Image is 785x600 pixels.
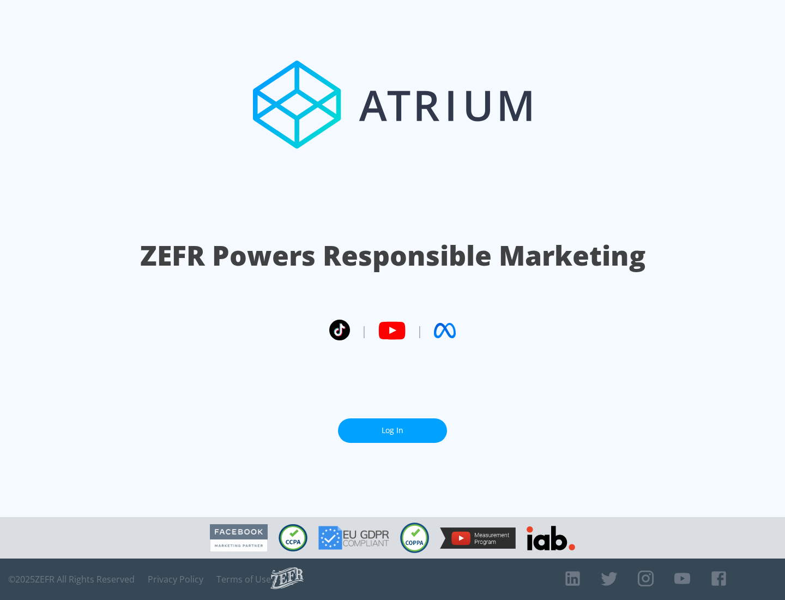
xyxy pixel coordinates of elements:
a: Terms of Use [216,574,271,585]
span: | [361,322,367,339]
img: CCPA Compliant [279,524,307,551]
span: | [416,322,423,339]
img: GDPR Compliant [318,526,389,550]
span: © 2025 ZEFR All Rights Reserved [8,574,135,585]
img: Facebook Marketing Partner [210,524,268,552]
img: IAB [527,526,575,550]
img: COPPA Compliant [400,523,429,553]
h1: ZEFR Powers Responsible Marketing [140,237,645,274]
a: Privacy Policy [148,574,203,585]
a: Log In [338,418,447,443]
img: YouTube Measurement Program [440,527,516,549]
